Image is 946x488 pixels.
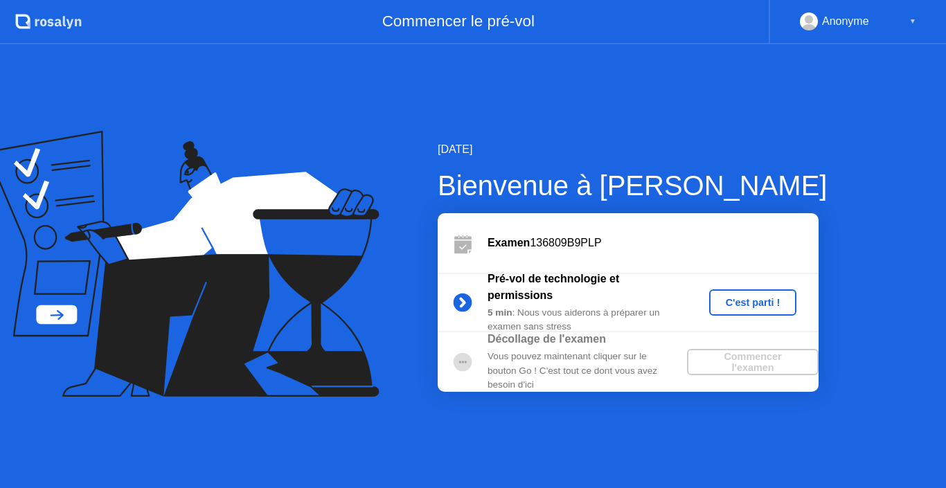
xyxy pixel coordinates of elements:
[488,237,530,248] b: Examen
[488,273,619,301] b: Pré-vol de technologie et permissions
[488,350,687,392] div: Vous pouvez maintenant cliquer sur le bouton Go ! C'est tout ce dont vous avez besoin d'ici
[909,12,916,30] div: ▼
[438,141,827,158] div: [DATE]
[488,307,512,318] b: 5 min
[709,289,797,316] button: C'est parti !
[488,333,606,345] b: Décollage de l'examen
[693,351,813,373] div: Commencer l'examen
[687,349,819,375] button: Commencer l'examen
[715,297,792,308] div: C'est parti !
[822,12,869,30] div: Anonyme
[488,306,687,334] div: : Nous vous aiderons à préparer un examen sans stress
[438,165,827,206] div: Bienvenue à [PERSON_NAME]
[488,235,819,251] div: 136809B9PLP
